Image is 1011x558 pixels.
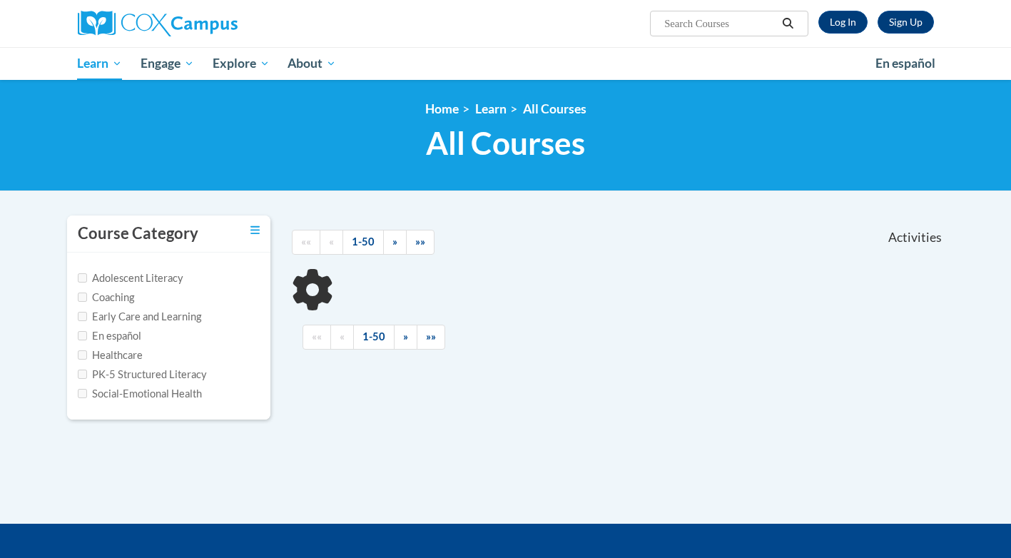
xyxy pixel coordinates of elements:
[250,223,260,238] a: Toggle collapse
[203,47,279,80] a: Explore
[406,230,435,255] a: End
[78,223,198,245] h3: Course Category
[78,290,134,305] label: Coaching
[818,11,868,34] a: Log In
[303,325,331,350] a: Begining
[777,15,798,32] button: Search
[78,389,87,398] input: Checkbox for Options
[312,330,322,343] span: ««
[288,55,336,72] span: About
[78,11,238,36] img: Cox Campus
[878,11,934,34] a: Register
[426,124,585,162] span: All Courses
[475,101,507,116] a: Learn
[392,235,397,248] span: »
[340,330,345,343] span: «
[403,330,408,343] span: »
[131,47,203,80] a: Engage
[78,309,201,325] label: Early Care and Learning
[78,273,87,283] input: Checkbox for Options
[426,330,436,343] span: »»
[141,55,194,72] span: Engage
[78,386,202,402] label: Social-Emotional Health
[342,230,384,255] a: 1-50
[78,293,87,302] input: Checkbox for Options
[78,367,207,382] label: PK-5 Structured Literacy
[415,235,425,248] span: »»
[888,230,942,245] span: Activities
[78,348,143,363] label: Healthcare
[330,325,354,350] a: Previous
[78,331,87,340] input: Checkbox for Options
[68,47,132,80] a: Learn
[292,230,320,255] a: Begining
[78,270,183,286] label: Adolescent Literacy
[56,47,955,80] div: Main menu
[383,230,407,255] a: Next
[213,55,270,72] span: Explore
[425,101,459,116] a: Home
[301,235,311,248] span: ««
[353,325,395,350] a: 1-50
[417,325,445,350] a: End
[278,47,345,80] a: About
[78,312,87,321] input: Checkbox for Options
[866,49,945,78] a: En español
[77,55,122,72] span: Learn
[394,325,417,350] a: Next
[78,350,87,360] input: Checkbox for Options
[78,328,141,344] label: En español
[78,11,349,36] a: Cox Campus
[663,15,777,32] input: Search Courses
[875,56,935,71] span: En español
[78,370,87,379] input: Checkbox for Options
[329,235,334,248] span: «
[523,101,586,116] a: All Courses
[320,230,343,255] a: Previous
